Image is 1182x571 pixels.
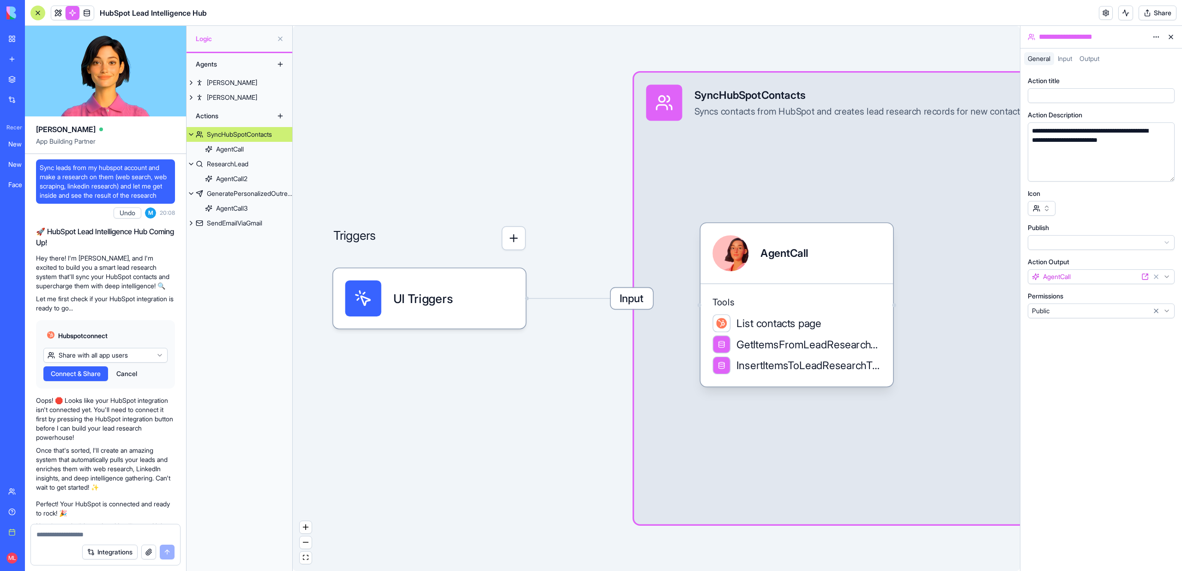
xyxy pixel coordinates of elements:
[6,6,64,19] img: logo
[191,57,265,72] div: Agents
[207,78,257,87] div: [PERSON_NAME]
[736,358,881,373] span: InsertItemsToLeadResearchTable
[333,268,526,328] div: UI Triggers
[187,186,292,201] a: GeneratePersonalizedOutreach
[36,294,175,313] p: Let me first check if your HubSpot integration is ready to go...
[393,289,453,307] span: UI Triggers
[187,127,292,142] a: SyncHubSpotContacts
[36,522,175,568] p: Now let me build your Lead Intelligence Hub - it'll automatically sync contacts from HubSpot and ...
[1028,189,1040,198] label: Icon
[36,499,175,518] p: Perfect! Your HubSpot is connected and ready to rock! 🎉
[216,204,247,213] div: AgentCall3
[3,155,40,174] a: New App
[1028,257,1069,267] label: Action Output
[8,160,34,169] div: New App
[114,207,141,219] button: Undo
[160,209,175,217] span: 20:08
[1028,292,1063,301] label: Permissions
[207,130,272,139] div: SyncHubSpotContacts
[634,73,1121,524] div: InputSyncHubSpotContactsSyncs contacts from HubSpot and creates lead research records for new con...
[1028,55,1050,62] span: General
[47,331,54,339] img: hubspot
[1058,55,1072,62] span: Input
[58,331,108,340] span: Hubspot connect
[216,174,247,183] div: AgentCall2
[36,137,175,153] span: App Building Partner
[187,157,292,171] a: ResearchLead
[300,552,312,564] button: fit view
[8,140,34,149] div: New App
[216,145,244,154] div: AgentCall
[191,109,265,123] div: Actions
[82,545,138,559] button: Integrations
[207,189,292,198] div: GeneratePersonalizedOutreach
[333,226,376,250] p: Triggers
[187,142,292,157] a: AgentCall
[207,219,262,228] div: SendEmailViaGmail
[3,135,40,153] a: New App
[36,446,175,492] p: Once that's sorted, I'll create an amazing system that automatically pulls your leads and enriche...
[187,75,292,90] a: [PERSON_NAME]
[36,254,175,291] p: Hey there! I'm [PERSON_NAME], and I'm excited to build you a smart lead research system that'll s...
[694,106,1025,118] div: Syncs contacts from HubSpot and creates lead research records for new contacts
[112,366,142,381] button: Cancel
[187,201,292,216] a: AgentCall3
[8,180,34,189] div: Facebook Campaign Analyzer
[207,93,257,102] div: [PERSON_NAME]
[694,88,1025,103] div: SyncHubSpotContacts
[712,296,881,308] span: Tools
[43,366,108,381] button: Connect & Share
[333,178,526,328] div: Triggers
[51,369,101,378] span: Connect & Share
[736,337,881,352] span: GetItemsFromLeadResearchTable
[207,159,248,169] div: ResearchLead
[36,396,175,442] p: Oops! 🛑 Looks like your HubSpot integration isn't connected yet. You'll need to connect it first ...
[6,553,18,564] span: ML
[187,90,292,105] a: [PERSON_NAME]
[1028,110,1082,120] label: Action Description
[611,288,653,309] span: Input
[3,176,40,194] a: Facebook Campaign Analyzer
[700,223,893,387] div: AgentCallToolsList contacts pageGetItemsFromLeadResearchTableInsertItemsToLeadResearchTable
[187,171,292,186] a: AgentCall2
[40,163,171,200] span: Sync leads from my hubspot account and make a research on them (web search, web scraping, linkedi...
[1079,55,1099,62] span: Output
[1028,76,1060,85] label: Action title
[145,207,156,219] span: M
[760,246,808,261] div: AgentCall
[1028,223,1049,232] label: Publish
[36,124,96,135] span: [PERSON_NAME]
[300,521,312,534] button: zoom in
[100,7,207,18] h1: HubSpot Lead Intelligence Hub
[187,216,292,231] a: SendEmailViaGmail
[36,226,175,248] h2: 🚀 HubSpot Lead Intelligence Hub Coming Up!
[300,536,312,549] button: zoom out
[3,124,22,131] span: Recent
[1139,6,1176,20] button: Share
[736,316,821,331] span: List contacts page
[196,34,273,43] span: Logic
